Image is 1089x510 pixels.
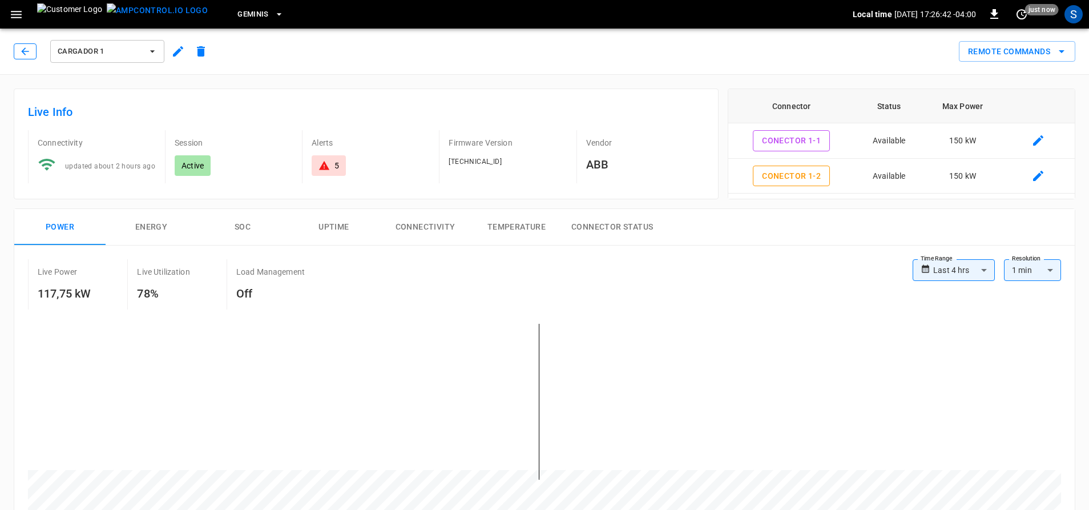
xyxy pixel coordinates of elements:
[959,41,1075,62] button: Remote Commands
[14,209,106,246] button: Power
[923,194,1002,229] td: 150 kW
[181,160,204,171] p: Active
[50,40,164,63] button: Cargador 1
[855,159,923,194] td: Available
[236,266,305,278] p: Load Management
[753,166,830,187] button: Conector 1-2
[28,103,704,121] h6: Live Info
[38,137,156,148] p: Connectivity
[853,9,892,20] p: Local time
[1013,5,1031,23] button: set refresh interval
[334,160,339,171] div: 5
[1064,5,1083,23] div: profile-icon
[288,209,380,246] button: Uptime
[58,45,142,58] span: Cargador 1
[753,130,830,151] button: Conector 1-1
[855,123,923,159] td: Available
[855,89,923,123] th: Status
[586,155,704,174] h6: ABB
[471,209,562,246] button: Temperature
[137,284,189,303] h6: 78%
[586,137,704,148] p: Vendor
[107,3,208,18] img: ampcontrol.io logo
[923,123,1002,159] td: 150 kW
[921,254,953,263] label: Time Range
[923,89,1002,123] th: Max Power
[233,3,288,26] button: Geminis
[923,159,1002,194] td: 150 kW
[380,209,471,246] button: Connectivity
[236,284,305,303] h6: Off
[137,266,189,278] p: Live Utilization
[449,158,502,166] span: [TECHNICAL_ID]
[38,284,91,303] h6: 117,75 kW
[38,266,78,278] p: Live Power
[933,259,995,281] div: Last 4 hrs
[562,209,662,246] button: Connector Status
[237,8,269,21] span: Geminis
[1012,254,1040,263] label: Resolution
[959,41,1075,62] div: remote commands options
[1004,259,1061,281] div: 1 min
[855,194,923,229] td: Charging
[106,209,197,246] button: Energy
[1025,4,1059,15] span: just now
[65,162,155,170] span: updated about 2 hours ago
[728,89,1075,264] table: connector table
[312,137,430,148] p: Alerts
[728,89,855,123] th: Connector
[175,137,293,148] p: Session
[197,209,288,246] button: SOC
[894,9,976,20] p: [DATE] 17:26:42 -04:00
[37,3,102,25] img: Customer Logo
[449,137,567,148] p: Firmware Version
